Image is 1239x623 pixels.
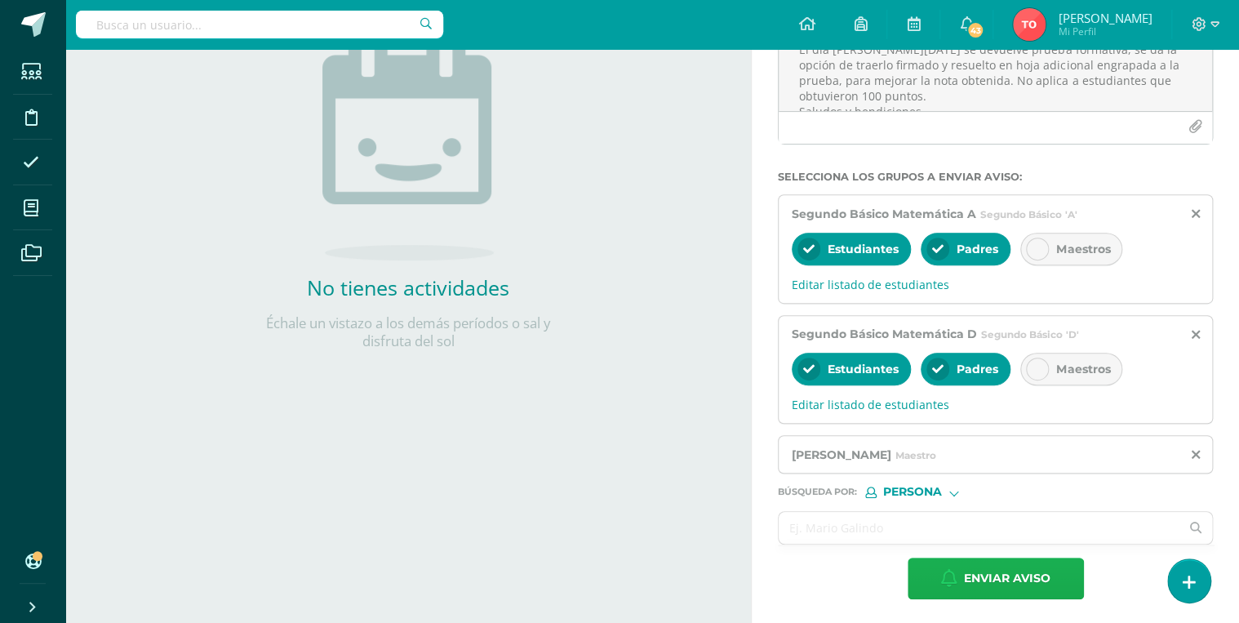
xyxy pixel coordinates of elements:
[245,314,571,350] p: Échale un vistazo a los demás períodos o sal y disfruta del sol
[1056,242,1110,256] span: Maestros
[908,558,1084,599] button: Enviar aviso
[245,274,571,301] h2: No tienes actividades
[981,328,1078,340] span: Segundo Básico 'D'
[828,362,899,376] span: Estudiantes
[980,208,1077,220] span: Segundo Básico 'A'
[792,327,977,341] span: Segundo Básico Matemática D
[792,207,976,221] span: Segundo Básico Matemática A
[792,397,1199,412] span: Editar listado de estudiantes
[792,447,891,462] span: [PERSON_NAME]
[964,558,1050,599] span: Enviar aviso
[792,277,1199,292] span: Editar listado de estudiantes
[1058,24,1152,38] span: Mi Perfil
[883,487,942,496] span: Persona
[322,30,494,260] img: no_activities.png
[865,487,988,498] div: [object Object]
[1013,8,1046,41] img: ee555c8c968eea5bde0abcdfcbd02b94.png
[966,21,984,39] span: 43
[76,11,443,38] input: Busca un usuario...
[895,449,936,461] span: Maestro
[828,242,899,256] span: Estudiantes
[1058,10,1152,26] span: [PERSON_NAME]
[1056,362,1110,376] span: Maestros
[779,29,1212,111] textarea: El día [PERSON_NAME][DATE] se devuelve prueba formativa, se da la opción de traerlo firmado y res...
[957,362,998,376] span: Padres
[779,512,1179,544] input: Ej. Mario Galindo
[778,171,1213,183] label: Selecciona los grupos a enviar aviso :
[957,242,998,256] span: Padres
[778,487,857,496] span: Búsqueda por :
